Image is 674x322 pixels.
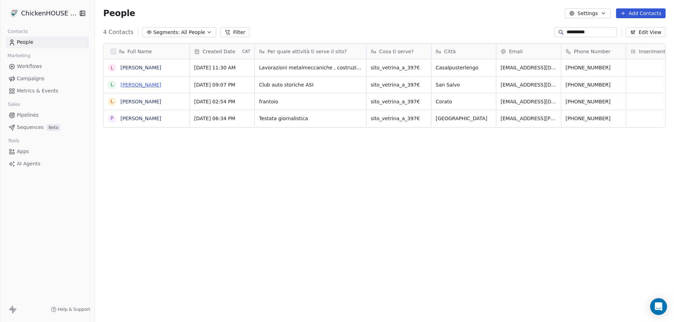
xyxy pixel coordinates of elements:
span: Apps [17,148,29,155]
a: Pipelines [6,109,89,121]
span: People [17,39,33,46]
span: Created Date [203,48,235,55]
a: [PERSON_NAME] [120,116,161,121]
span: Beta [46,124,60,131]
span: ChickenHOUSE sas [21,9,77,18]
span: Contacts [5,26,31,37]
span: Segments: [153,29,180,36]
div: L [111,98,113,105]
span: [DATE] 02:54 PM [194,98,250,105]
span: Marketing [5,50,33,61]
span: [EMAIL_ADDRESS][DOMAIN_NAME] [501,64,557,71]
span: Cosa ti serve? [379,48,414,55]
span: [PHONE_NUMBER] [566,115,622,122]
button: Filter [220,27,250,37]
span: [DATE] 06:34 PM [194,115,250,122]
a: Apps [6,146,89,157]
span: Pipelines [17,111,39,119]
span: 4 Contacts [103,28,133,36]
span: AI Agents [17,160,40,167]
span: People [103,8,135,19]
span: Phone Number [574,48,610,55]
span: [EMAIL_ADDRESS][DOMAIN_NAME] [501,81,557,88]
a: Help & Support [51,307,90,312]
span: Testata giornalistica [259,115,362,122]
div: Email [496,44,561,59]
span: frantoio [259,98,362,105]
div: P [111,115,113,122]
img: 4.jpg [10,9,18,18]
div: Cosa ti serve? [366,44,431,59]
div: grid [104,59,190,310]
a: Campaigns [6,73,89,84]
span: [EMAIL_ADDRESS][PERSON_NAME][DOMAIN_NAME] [501,115,557,122]
span: Tools [5,136,22,146]
span: Per quale attività ti serve il sito? [267,48,347,55]
span: Sequences [17,124,44,131]
span: Club auto storiche ASI [259,81,362,88]
div: L [111,64,113,71]
a: Metrics & Events [6,85,89,97]
div: Phone Number [561,44,626,59]
a: People [6,36,89,48]
span: [DATE] 11:30 AM [194,64,250,71]
div: Città [431,44,496,59]
button: Add Contacts [616,8,666,18]
button: ChickenHOUSE sas [8,7,75,19]
span: CAT [242,49,250,54]
a: SequencesBeta [6,122,89,133]
span: Corato [436,98,492,105]
span: Full Name [127,48,152,55]
a: [PERSON_NAME] [120,99,161,104]
span: Help & Support [58,307,90,312]
span: [PHONE_NUMBER] [566,98,622,105]
span: sito_vetrina_a_397€ [371,64,427,71]
span: Sales [5,99,23,110]
button: Edit View [626,27,666,37]
div: L [111,81,113,88]
div: Per quale attività ti serve il sito? [255,44,366,59]
span: [DATE] 09:07 PM [194,81,250,88]
span: [PHONE_NUMBER] [566,64,622,71]
span: sito_vetrina_a_397€ [371,98,427,105]
span: [GEOGRAPHIC_DATA] [436,115,492,122]
span: Workflows [17,63,42,70]
a: AI Agents [6,158,89,170]
span: San Salvo [436,81,492,88]
a: Workflows [6,61,89,72]
span: sito_vetrina_a_397€ [371,115,427,122]
a: [PERSON_NAME] [120,65,161,70]
div: Open Intercom Messenger [650,298,667,315]
span: [EMAIL_ADDRESS][DOMAIN_NAME] [501,98,557,105]
span: Metrics & Events [17,87,58,95]
span: [PHONE_NUMBER] [566,81,622,88]
span: Email [509,48,523,55]
div: Created DateCAT [190,44,255,59]
a: [PERSON_NAME] [120,82,161,88]
span: All People [181,29,205,36]
span: Città [444,48,456,55]
button: Settings [565,8,610,18]
div: Full Name [104,44,190,59]
span: Casalpusterlengo [436,64,492,71]
span: sito_vetrina_a_397€ [371,81,427,88]
span: Campaigns [17,75,44,82]
span: Lavorazioni metalmeccaniche , costruzione stampi e attrezzature [259,64,362,71]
